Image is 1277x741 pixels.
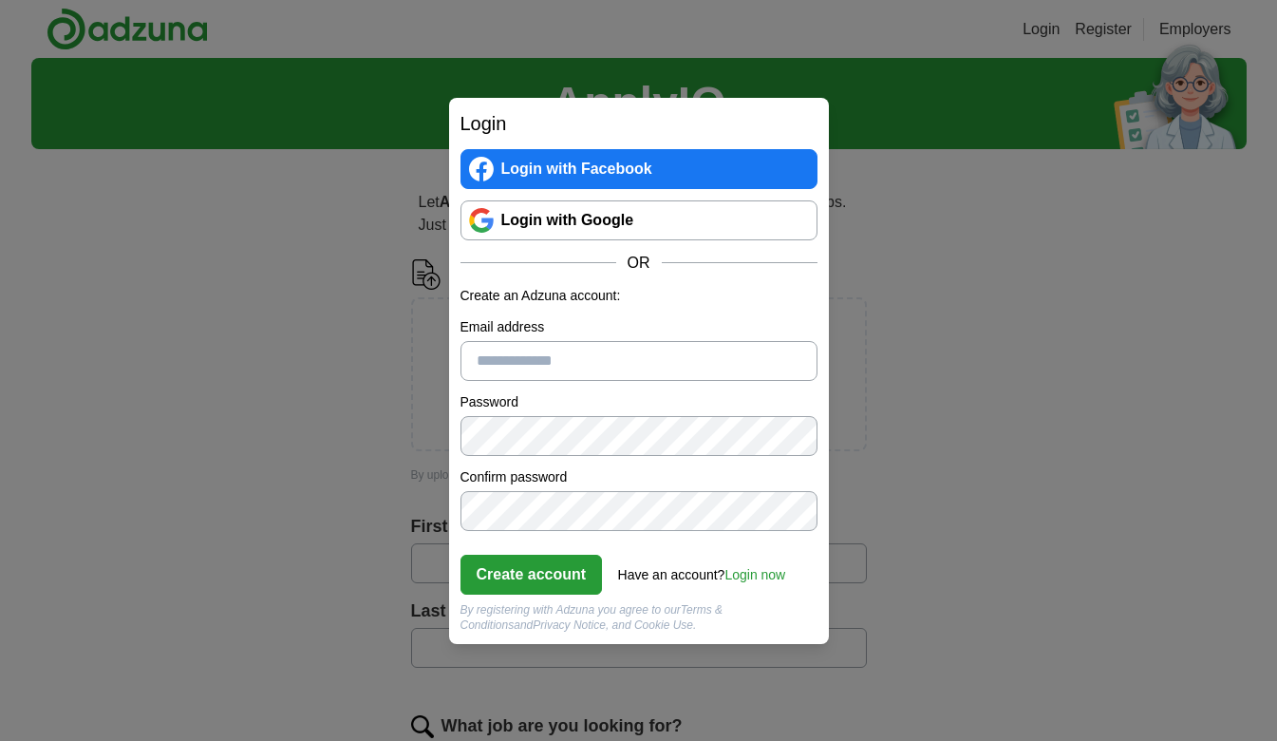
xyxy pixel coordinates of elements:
button: Create account [460,555,603,595]
div: By registering with Adzuna you agree to our and , and Cookie Use. [460,602,817,633]
label: Confirm password [460,467,817,487]
a: Privacy Notice [533,618,606,632]
label: Email address [460,317,817,337]
p: Create an Adzuna account: [460,286,817,306]
a: Terms & Conditions [460,603,723,632]
a: Login with Google [460,200,817,240]
a: Login with Facebook [460,149,817,189]
h2: Login [460,109,817,138]
span: OR [616,252,662,275]
a: Login now [724,567,785,582]
label: Password [460,392,817,412]
div: Have an account? [618,554,786,585]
